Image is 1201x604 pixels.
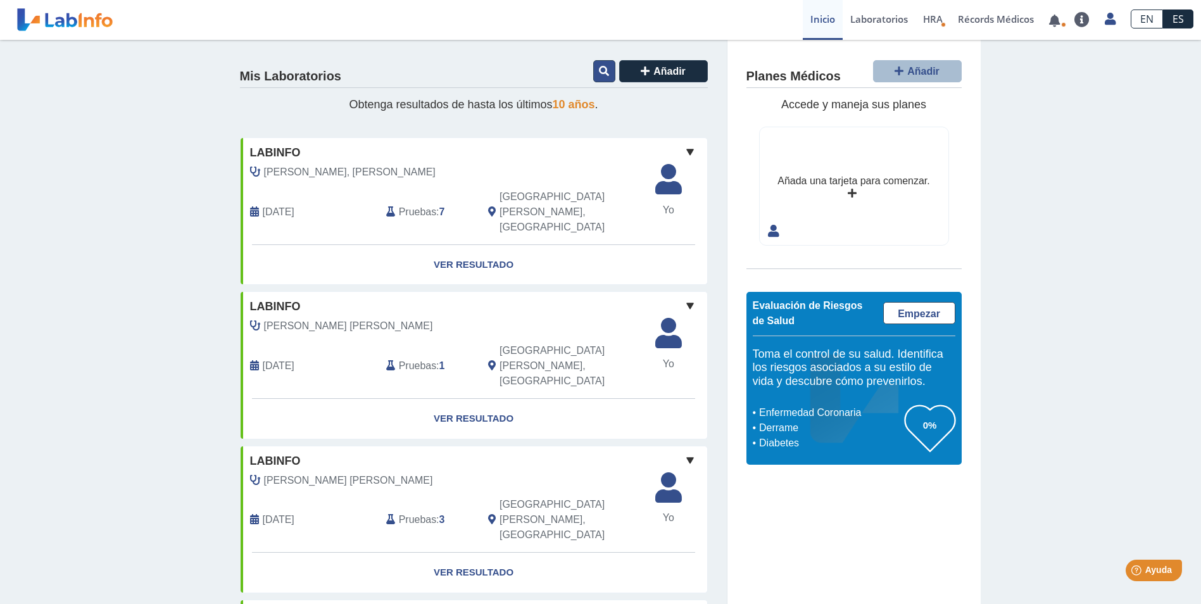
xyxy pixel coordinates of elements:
[898,308,940,319] span: Empezar
[263,358,294,374] span: 2021-05-11
[349,98,598,111] span: Obtenga resultados de hasta los últimos .
[619,60,708,82] button: Añadir
[399,204,436,220] span: Pruebas
[923,13,943,25] span: HRA
[399,358,436,374] span: Pruebas
[377,343,479,389] div: :
[753,300,863,326] span: Evaluación de Riesgos de Salud
[439,206,445,217] b: 7
[241,399,707,439] a: Ver Resultado
[500,189,639,235] span: San Juan, PR
[907,66,940,77] span: Añadir
[399,512,436,527] span: Pruebas
[648,356,689,372] span: Yo
[264,165,436,180] span: Rodriguez Santiago, Jose
[756,405,905,420] li: Enfermedad Coronaria
[746,69,841,84] h4: Planes Médicos
[905,417,955,433] h3: 0%
[377,189,479,235] div: :
[756,436,905,451] li: Diabetes
[250,144,301,161] span: labinfo
[1163,9,1193,28] a: ES
[240,69,341,84] h4: Mis Laboratorios
[883,302,955,324] a: Empezar
[1088,555,1187,590] iframe: Help widget launcher
[439,514,445,525] b: 3
[756,420,905,436] li: Derrame
[439,360,445,371] b: 1
[241,245,707,285] a: Ver Resultado
[653,66,686,77] span: Añadir
[500,343,639,389] span: San Juan, PR
[553,98,595,111] span: 10 años
[241,553,707,593] a: Ver Resultado
[264,473,433,488] span: Gonzalez Bossolo, Alex
[263,204,294,220] span: 2021-09-09
[250,453,301,470] span: labinfo
[873,60,962,82] button: Añadir
[777,173,929,189] div: Añada una tarjeta para comenzar.
[500,497,639,543] span: San Juan, PR
[648,203,689,218] span: Yo
[648,510,689,525] span: Yo
[377,497,479,543] div: :
[781,98,926,111] span: Accede y maneja sus planes
[250,298,301,315] span: labinfo
[263,512,294,527] span: 2021-01-09
[753,348,955,389] h5: Toma el control de su salud. Identifica los riesgos asociados a su estilo de vida y descubre cómo...
[1131,9,1163,28] a: EN
[264,318,433,334] span: Mendez De Guzman, Angela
